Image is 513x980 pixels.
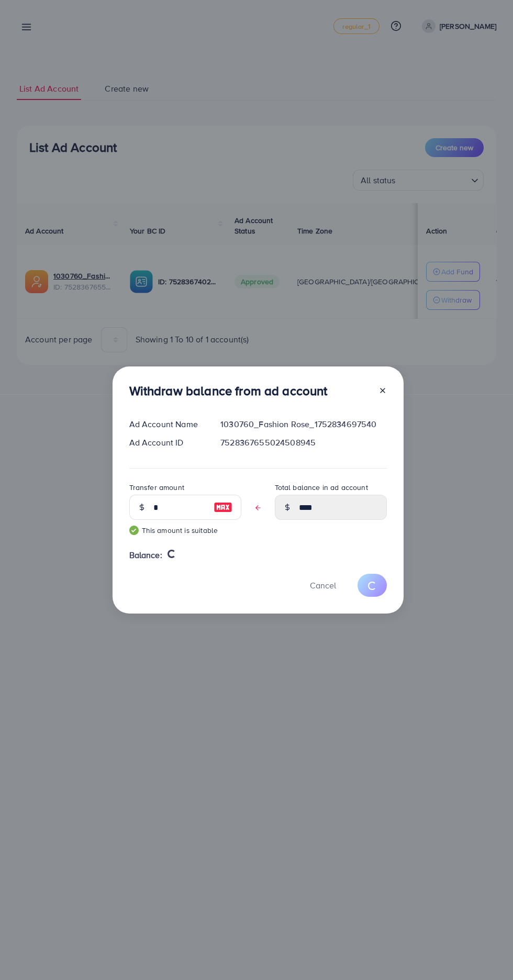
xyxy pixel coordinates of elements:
span: Balance: [129,549,162,561]
span: Cancel [310,580,336,591]
button: Cancel [297,574,349,596]
label: Transfer amount [129,482,184,493]
div: Ad Account ID [121,437,213,449]
div: 7528367655024508945 [212,437,395,449]
img: image [214,501,232,514]
img: guide [129,526,139,535]
iframe: Chat [469,933,505,972]
label: Total balance in ad account [275,482,368,493]
small: This amount is suitable [129,525,241,536]
div: 1030760_Fashion Rose_1752834697540 [212,418,395,430]
h3: Withdraw balance from ad account [129,383,328,398]
div: Ad Account Name [121,418,213,430]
